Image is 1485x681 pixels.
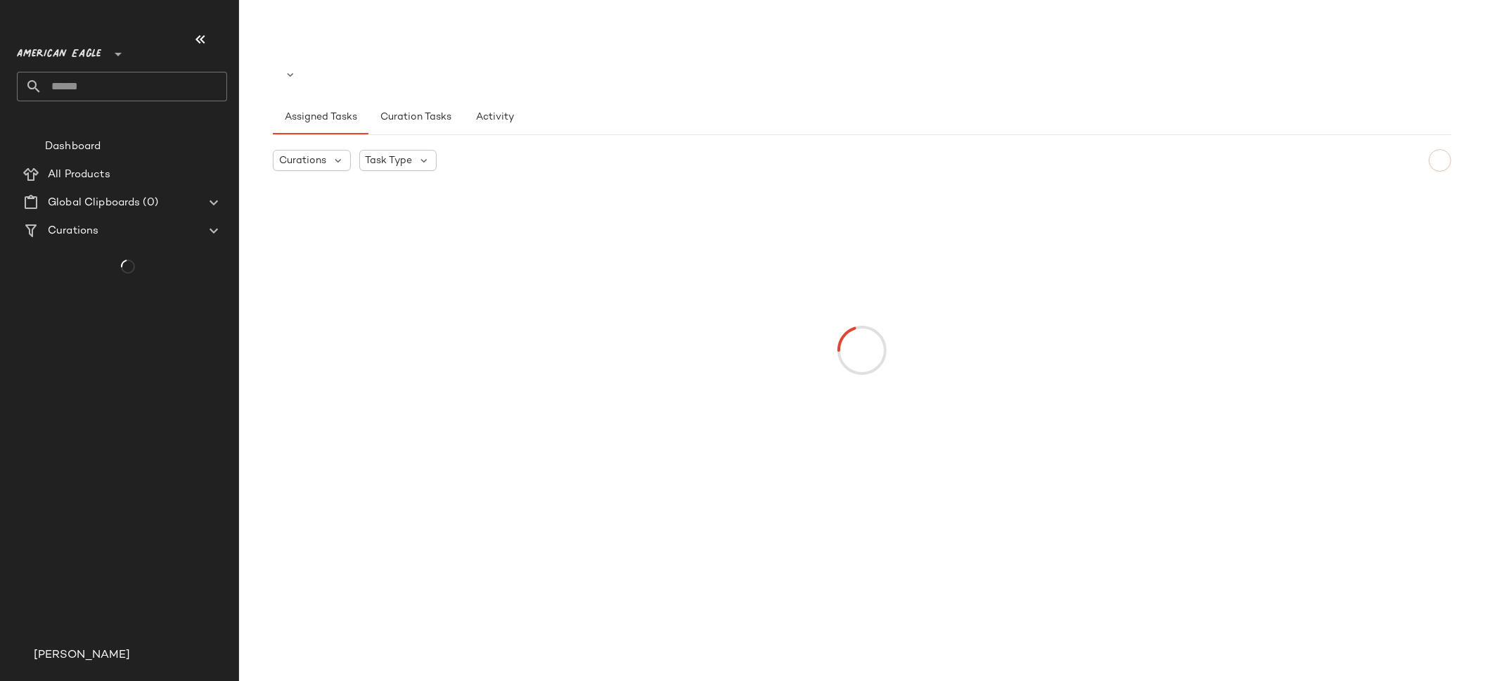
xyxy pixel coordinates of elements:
[17,38,101,63] span: American Eagle
[366,153,413,168] span: Task Type
[45,139,101,155] span: Dashboard
[48,223,98,239] span: Curations
[284,112,357,123] span: Assigned Tasks
[34,647,130,664] span: [PERSON_NAME]
[48,195,140,211] span: Global Clipboards
[48,167,110,183] span: All Products
[380,112,451,123] span: Curation Tasks
[140,195,157,211] span: (0)
[279,153,326,168] span: Curations
[475,112,514,123] span: Activity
